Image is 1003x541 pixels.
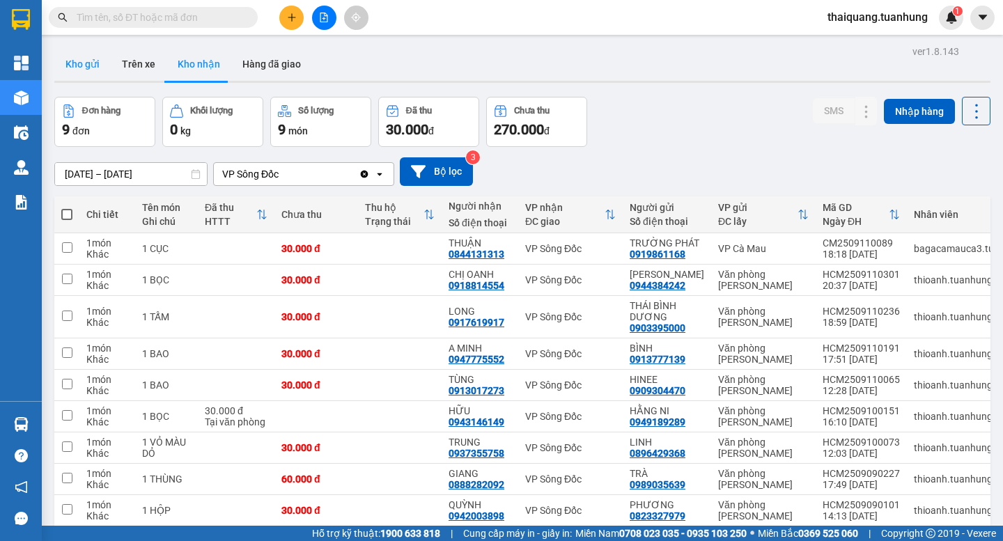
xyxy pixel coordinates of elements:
span: món [288,125,308,136]
div: Người gửi [630,202,704,213]
div: 1 BỌC [142,274,191,285]
th: Toggle SortBy [518,196,623,233]
div: Tên món [142,202,191,213]
div: Văn phòng [PERSON_NAME] [718,499,809,522]
div: 0896429368 [630,448,685,459]
button: Đơn hàng9đơn [54,97,155,147]
div: 1 BAO [142,348,191,359]
div: Đã thu [406,106,432,116]
span: message [15,512,28,525]
div: Mã GD [823,202,889,213]
div: 12:28 [DATE] [823,385,900,396]
div: 18:18 [DATE] [823,249,900,260]
span: kg [180,125,191,136]
span: plus [287,13,297,22]
span: Cung cấp máy in - giấy in: [463,526,572,541]
div: 1 món [86,405,128,416]
span: Hỗ trợ kỹ thuật: [312,526,440,541]
div: HCM2509090227 [823,468,900,479]
div: 12:03 [DATE] [823,448,900,459]
span: 0 [170,121,178,138]
span: search [58,13,68,22]
div: Chưa thu [514,106,550,116]
div: Khác [86,249,128,260]
span: | [869,526,871,541]
div: VP nhận [525,202,605,213]
div: 30.000 đ [281,311,351,322]
button: Bộ lọc [400,157,473,186]
span: file-add [319,13,329,22]
span: 30.000 [386,121,428,138]
button: Hàng đã giao [231,47,312,81]
input: Selected VP Sông Đốc. [280,167,281,181]
div: VP gửi [718,202,798,213]
div: 30.000 đ [281,274,351,285]
div: PHƯƠNG [630,499,704,510]
img: solution-icon [14,195,29,210]
div: VP Sông Đốc [222,167,279,181]
span: đ [428,125,434,136]
div: THUẬN [449,237,511,249]
div: 1 TẤM [142,311,191,322]
span: 9 [62,121,70,138]
div: 0919861168 [630,249,685,260]
div: 0888282092 [449,479,504,490]
div: 30.000 đ [281,505,351,516]
div: Khối lượng [190,106,233,116]
div: Văn phòng [PERSON_NAME] [718,343,809,365]
th: Toggle SortBy [816,196,907,233]
span: Miền Nam [575,526,747,541]
div: 14:13 [DATE] [823,510,900,522]
div: MỸ HUYỀN [630,269,704,280]
div: 0917619917 [449,317,504,328]
span: 9 [278,121,286,138]
div: 0947775552 [449,354,504,365]
div: Khác [86,280,128,291]
div: VP Sông Đốc [525,243,616,254]
div: Khác [86,385,128,396]
div: Số điện thoại [630,216,704,227]
div: Thu hộ [365,202,423,213]
div: 0909304470 [630,385,685,396]
span: đơn [72,125,90,136]
div: 1 BAO [142,379,191,391]
div: VP Sông Đốc [525,442,616,453]
div: THÁI BÌNH DƯƠNG [630,300,704,322]
div: Văn phòng [PERSON_NAME] [718,437,809,459]
div: ver 1.8.143 [912,44,959,59]
div: LONG [449,306,511,317]
div: 0903395000 [630,322,685,334]
div: Chi tiết [86,209,128,220]
div: Khác [86,479,128,490]
div: HCM2509110191 [823,343,900,354]
div: 1 VỎ MÀU DỎ [142,437,191,459]
span: Miền Bắc [758,526,858,541]
div: Số điện thoại [449,217,511,228]
div: CHỊ OANH [449,269,511,280]
span: 270.000 [494,121,544,138]
div: 60.000 đ [281,473,351,485]
div: VP Sông Đốc [525,379,616,391]
div: 30.000 đ [281,442,351,453]
th: Toggle SortBy [358,196,442,233]
div: Khác [86,510,128,522]
button: aim [344,6,368,30]
div: VP Cà Mau [718,243,809,254]
strong: 1900 633 818 [380,528,440,539]
button: Kho gửi [54,47,111,81]
div: 0942003898 [449,510,504,522]
div: Khác [86,317,128,328]
div: 30.000 đ [281,379,351,391]
span: | [451,526,453,541]
div: LINH [630,437,704,448]
div: VP Sông Đốc [525,411,616,422]
img: icon-new-feature [945,11,958,24]
span: copyright [926,528,935,538]
div: Ghi chú [142,216,191,227]
strong: 0369 525 060 [798,528,858,539]
div: VP Sông Đốc [525,274,616,285]
div: HỮU [449,405,511,416]
div: 1 món [86,306,128,317]
button: Đã thu30.000đ [378,97,479,147]
div: 1 món [86,437,128,448]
